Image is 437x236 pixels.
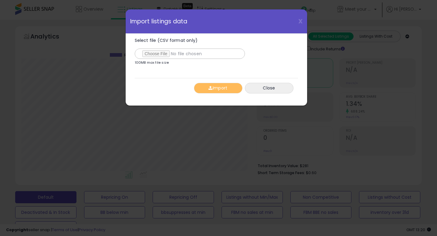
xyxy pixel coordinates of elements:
button: Close [245,83,293,93]
p: 100MB max file size [135,61,169,64]
span: Select file (CSV format only) [135,37,198,43]
span: Import listings data [130,19,188,24]
span: X [298,17,303,25]
button: Import [194,83,242,93]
